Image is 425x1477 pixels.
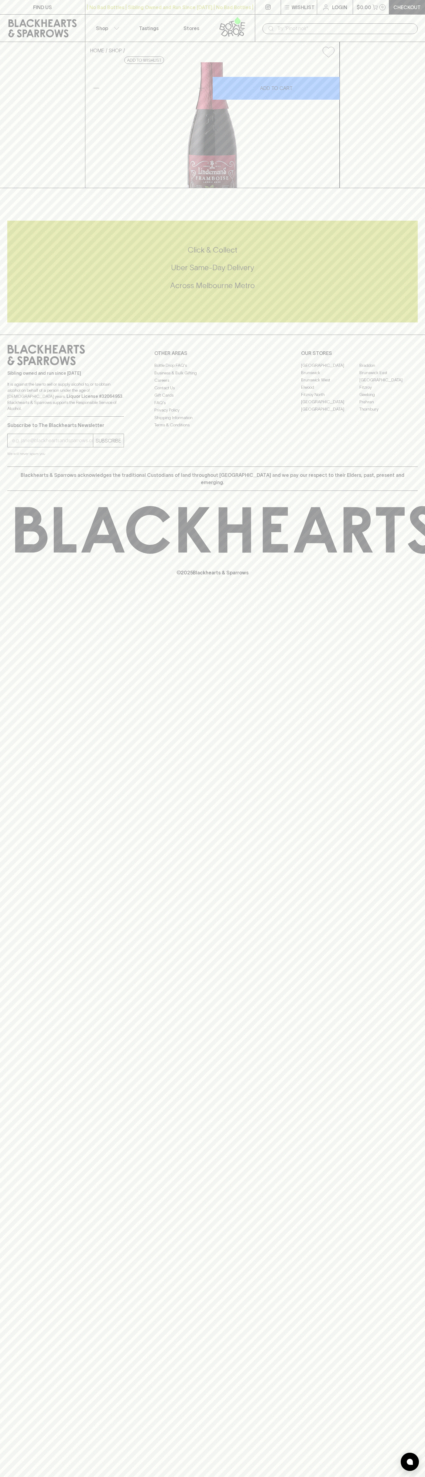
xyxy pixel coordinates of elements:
a: Elwood [301,384,359,391]
a: Brunswick East [359,369,418,376]
a: Business & Bulk Gifting [154,369,271,377]
a: Privacy Policy [154,407,271,414]
p: Sibling owned and run since [DATE] [7,370,124,376]
a: Brunswick West [301,376,359,384]
a: [GEOGRAPHIC_DATA] [301,405,359,413]
a: Fitzroy [359,384,418,391]
a: Thornbury [359,405,418,413]
a: Stores [170,15,213,42]
a: Fitzroy North [301,391,359,398]
a: Shipping Information [154,414,271,421]
a: [GEOGRAPHIC_DATA] [359,376,418,384]
p: Login [332,4,347,11]
p: ADD TO CART [260,84,293,92]
a: [GEOGRAPHIC_DATA] [301,398,359,405]
button: ADD TO CART [213,77,340,100]
a: FAQ's [154,399,271,406]
p: Shop [96,25,108,32]
button: Add to wishlist [320,44,337,60]
p: OTHER AREAS [154,349,271,357]
p: Subscribe to The Blackhearts Newsletter [7,422,124,429]
p: Checkout [393,4,421,11]
p: It is against the law to sell or supply alcohol to, or to obtain alcohol on behalf of a person un... [7,381,124,411]
p: OUR STORES [301,349,418,357]
a: Contact Us [154,384,271,391]
p: FIND US [33,4,52,11]
a: HOME [90,48,104,53]
h5: Uber Same-Day Delivery [7,263,418,273]
button: SUBSCRIBE [93,434,124,447]
a: Geelong [359,391,418,398]
a: Brunswick [301,369,359,376]
img: bubble-icon [407,1459,413,1465]
a: Prahran [359,398,418,405]
a: SHOP [109,48,122,53]
p: $0.00 [357,4,371,11]
img: 2912.png [85,62,339,188]
p: Tastings [139,25,159,32]
button: Shop [85,15,128,42]
div: Call to action block [7,221,418,322]
a: Bottle Drop FAQ's [154,362,271,369]
a: Tastings [128,15,170,42]
p: 0 [381,5,384,9]
button: Add to wishlist [124,57,164,64]
h5: Across Melbourne Metro [7,281,418,291]
p: SUBSCRIBE [96,437,121,444]
a: Gift Cards [154,392,271,399]
p: Blackhearts & Sparrows acknowledges the traditional Custodians of land throughout [GEOGRAPHIC_DAT... [12,471,413,486]
a: [GEOGRAPHIC_DATA] [301,362,359,369]
a: Terms & Conditions [154,422,271,429]
strong: Liquor License #32064953 [67,394,122,399]
a: Careers [154,377,271,384]
p: Stores [183,25,199,32]
input: e.g. jane@blackheartsandsparrows.com.au [12,436,93,446]
p: Wishlist [292,4,315,11]
h5: Click & Collect [7,245,418,255]
a: Braddon [359,362,418,369]
p: We will never spam you [7,451,124,457]
input: Try "Pinot noir" [277,24,413,33]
